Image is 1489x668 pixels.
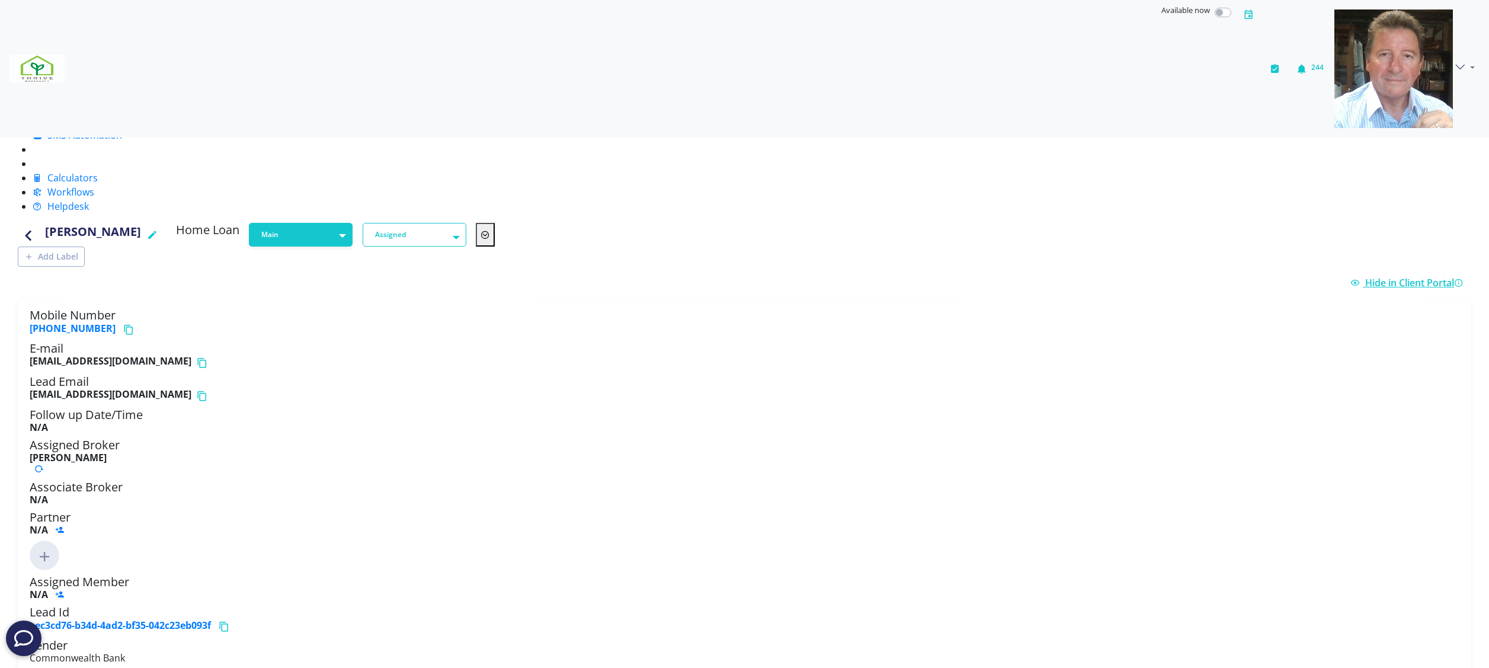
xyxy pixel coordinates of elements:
button: Main [249,223,353,247]
button: Copy phone [123,322,139,337]
button: Copy email [196,389,212,403]
h5: Lead Email [30,375,1459,403]
span: Available now [1161,5,1210,15]
h5: Associate Broker [30,480,1459,506]
b: N/A [30,493,48,506]
a: Calculators [33,171,98,184]
a: Helpdesk [33,200,89,213]
span: Helpdesk [47,200,89,213]
button: Copy lead id [218,619,234,634]
h6: Commonwealth Bank [30,653,1459,664]
b: N/A [30,523,48,536]
a: [PHONE_NUMBER] [30,322,116,335]
h5: Mobile Number [30,308,1459,337]
a: Workflows [33,186,94,199]
a: Hide in Client Portal [1350,276,1466,289]
b: N/A [30,588,48,601]
h5: Partner [30,510,1459,536]
h5: E-mail [30,341,1459,370]
button: 244 [1291,5,1330,133]
b: [PERSON_NAME] [30,451,107,464]
a: eec3cd76-b34d-4ad2-bf35-042c23eb093f [30,619,211,632]
img: 05ee49a5-7a20-4666-9e8c-f1b57a6951a1-637908577730117354.png [1334,9,1453,128]
h5: Assigned Broker [30,438,1459,475]
h5: Lender [30,638,1459,664]
img: 7ef6f553-fa6a-4c30-bc82-24974be04ac6-637908507574932421.png [9,55,65,83]
span: Hide in Client Portal [1365,276,1466,289]
b: [EMAIL_ADDRESS][DOMAIN_NAME] [30,356,191,370]
span: Calculators [47,171,98,184]
h5: Home Loan [176,223,239,242]
b: N/A [30,421,48,434]
span: 244 [1311,62,1324,72]
h5: Lead Id [30,605,1459,634]
button: Assigned [363,223,466,247]
a: SMS Automation [33,129,122,142]
img: Click to add new member [30,541,59,570]
b: [EMAIL_ADDRESS][DOMAIN_NAME] [30,389,191,403]
button: Copy email [196,356,212,370]
h4: [PERSON_NAME] [45,223,141,247]
button: Add Label [18,247,85,267]
span: Follow up Date/Time [30,407,143,423]
h5: Assigned Member [30,575,1459,600]
span: Workflows [47,186,94,199]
